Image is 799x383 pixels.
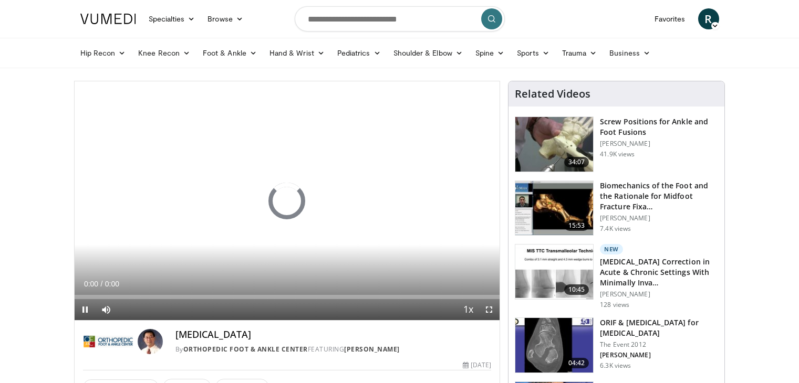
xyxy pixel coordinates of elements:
[698,8,719,29] a: R
[600,214,718,222] p: [PERSON_NAME]
[515,117,593,172] img: 67572_0000_3.png.150x105_q85_crop-smart_upscale.jpg
[196,42,263,63] a: Foot & Ankle
[600,341,718,349] p: The Event 2012
[511,42,556,63] a: Sports
[600,150,635,158] p: 41.9K views
[564,220,589,231] span: 15:53
[600,361,631,370] p: 6.3K views
[387,42,469,63] a: Shoulder & Elbow
[600,140,718,148] p: [PERSON_NAME]
[515,317,718,373] a: 04:42 ORIF & [MEDICAL_DATA] for [MEDICAL_DATA] The Event 2012 [PERSON_NAME] 6.3K views
[75,299,96,320] button: Pause
[80,14,136,24] img: VuMedi Logo
[600,225,631,233] p: 7.4K views
[600,301,629,309] p: 128 views
[600,317,718,338] h3: ORIF & [MEDICAL_DATA] for [MEDICAL_DATA]
[96,299,117,320] button: Mute
[295,6,505,31] input: Search topics, interventions
[564,284,589,295] span: 10:45
[564,358,589,368] span: 04:42
[515,244,593,299] img: 7b238990-64d5-495c-bfd3-a01049b4c358.150x105_q85_crop-smart_upscale.jpg
[201,8,250,29] a: Browse
[600,244,623,254] p: New
[105,280,119,288] span: 0:00
[84,280,98,288] span: 0:00
[138,329,163,354] img: Avatar
[183,345,308,354] a: Orthopedic Foot & Ankle Center
[101,280,103,288] span: /
[75,81,500,321] video-js: Video Player
[132,42,196,63] a: Knee Recon
[600,180,718,212] h3: Biomechanics of the Foot and the Rationale for Midfoot Fracture Fixa…
[469,42,511,63] a: Spine
[515,180,718,236] a: 15:53 Biomechanics of the Foot and the Rationale for Midfoot Fracture Fixa… [PERSON_NAME] 7.4K views
[344,345,400,354] a: [PERSON_NAME]
[74,42,132,63] a: Hip Recon
[556,42,604,63] a: Trauma
[600,290,718,299] p: [PERSON_NAME]
[83,329,133,354] img: Orthopedic Foot & Ankle Center
[515,244,718,309] a: 10:45 New [MEDICAL_DATA] Correction in Acute & Chronic Settings With Minimally Inva… [PERSON_NAME...
[600,257,718,288] h3: [MEDICAL_DATA] Correction in Acute & Chronic Settings With Minimally Inva…
[515,181,593,236] img: b88189cb-fcee-4eb4-9fae-86a5d421ad62.150x105_q85_crop-smart_upscale.jpg
[515,88,590,100] h4: Related Videos
[600,351,718,359] p: [PERSON_NAME]
[175,345,492,354] div: By FEATURING
[515,318,593,373] img: E-HI8y-Omg85H4KX4xMDoxOmtxOwKG7D_4.150x105_q85_crop-smart_upscale.jpg
[463,360,491,370] div: [DATE]
[263,42,331,63] a: Hand & Wrist
[600,116,718,137] h3: Screw Positions for Ankle and Foot Fusions
[75,295,500,299] div: Progress Bar
[331,42,387,63] a: Pediatrics
[479,299,500,320] button: Fullscreen
[515,116,718,172] a: 34:07 Screw Positions for Ankle and Foot Fusions [PERSON_NAME] 41.9K views
[142,8,202,29] a: Specialties
[175,329,492,341] h4: [MEDICAL_DATA]
[603,42,657,63] a: Business
[648,8,692,29] a: Favorites
[564,157,589,167] span: 34:07
[458,299,479,320] button: Playback Rate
